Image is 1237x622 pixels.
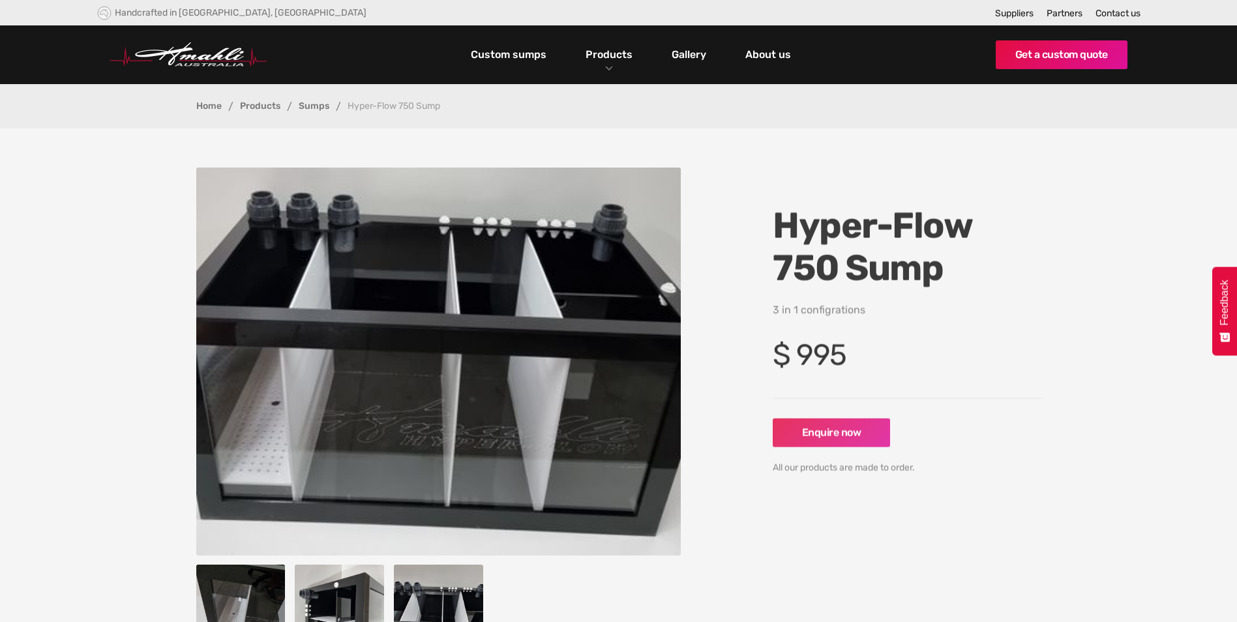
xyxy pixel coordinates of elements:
p: 3 in 1 configrations [773,303,1041,318]
h4: $ 995 [773,338,1041,372]
a: open lightbox [196,168,681,555]
img: Hyper-Flow 750 Sump [196,168,681,555]
a: Gallery [668,44,709,66]
a: About us [742,44,794,66]
a: Custom sumps [468,44,550,66]
div: Handcrafted in [GEOGRAPHIC_DATA], [GEOGRAPHIC_DATA] [115,7,366,18]
a: home [110,42,267,67]
span: Feedback [1219,280,1230,325]
div: All our products are made to order. [773,460,1041,476]
a: Contact us [1095,8,1140,19]
a: Home [196,102,222,111]
div: Products [576,25,642,84]
a: Products [240,102,280,111]
h1: Hyper-Flow 750 Sump [773,205,1041,289]
a: Suppliers [995,8,1034,19]
button: Feedback - Show survey [1212,267,1237,355]
a: Enquire now [773,419,890,447]
a: Products [582,45,636,64]
a: Get a custom quote [996,40,1127,69]
a: Partners [1047,8,1082,19]
div: Hyper-Flow 750 Sump [348,102,440,111]
img: Hmahli Australia Logo [110,42,267,67]
a: Sumps [299,102,329,111]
